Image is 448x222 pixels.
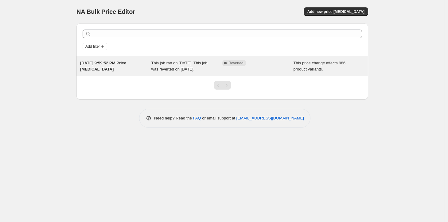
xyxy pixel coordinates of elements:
[193,116,201,120] a: FAQ
[80,61,126,71] span: [DATE] 9:59:52 PM Price [MEDICAL_DATA]
[76,8,135,15] span: NA Bulk Price Editor
[201,116,236,120] span: or email support at
[83,43,107,50] button: Add filter
[236,116,304,120] a: [EMAIL_ADDRESS][DOMAIN_NAME]
[304,7,368,16] button: Add new price [MEDICAL_DATA]
[214,81,231,90] nav: Pagination
[151,61,208,71] span: This job ran on [DATE]. This job was reverted on [DATE].
[228,61,243,66] span: Reverted
[85,44,100,49] span: Add filter
[154,116,193,120] span: Need help? Read the
[294,61,346,71] span: This price change affects 986 product variants.
[307,9,364,14] span: Add new price [MEDICAL_DATA]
